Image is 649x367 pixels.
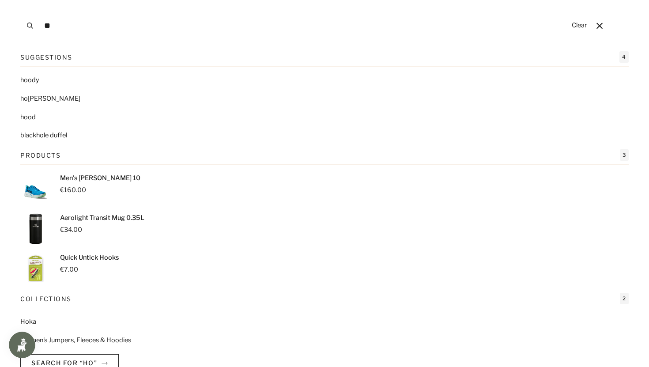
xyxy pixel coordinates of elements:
p: Men's [PERSON_NAME] 10 [60,174,140,183]
a: blackhole duffel [20,131,629,140]
span: €7.00 [60,265,78,273]
span: 4 [619,51,629,63]
a: hood [20,113,629,122]
a: Men's [PERSON_NAME] 10 €160.00 [20,174,629,204]
ul: Suggestions [20,76,629,140]
span: ody [28,76,39,84]
iframe: Button to open loyalty program pop-up [9,332,35,358]
a: Aerolight Transit Mug 0.35L €34.00 [20,213,629,244]
span: 2 [620,293,629,304]
span: Search for “ho” [31,359,97,367]
img: Men's Clifton 10 [20,174,51,204]
span: 3 [620,149,629,161]
ul: Collections [20,317,629,345]
mark: ho [36,131,44,139]
p: Suggestions [20,53,72,62]
img: Quick Untick Hooks [20,253,51,284]
span: od [28,113,36,121]
a: hoody [20,76,629,85]
p: Aerolight Transit Mug 0.35L [60,213,144,223]
p: Quick Untick Hooks [60,253,119,263]
mark: ho [20,113,28,121]
a: Hoka [20,317,629,327]
p: Collections [20,294,72,303]
span: €34.00 [60,226,82,234]
span: le duffel [44,131,67,139]
a: Quick Untick Hooks €7.00 [20,253,629,284]
a: Women's Jumpers, Fleeces & Hoodies [20,336,629,345]
span: [PERSON_NAME] [28,95,80,102]
mark: ho [20,76,28,84]
img: Aerolight Transit Mug 0.35L [20,213,51,244]
mark: ho [20,95,28,102]
a: ho[PERSON_NAME] [20,94,629,104]
ul: Products [20,174,629,284]
span: black [20,131,36,139]
span: €160.00 [60,186,86,194]
p: Products [20,151,60,160]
